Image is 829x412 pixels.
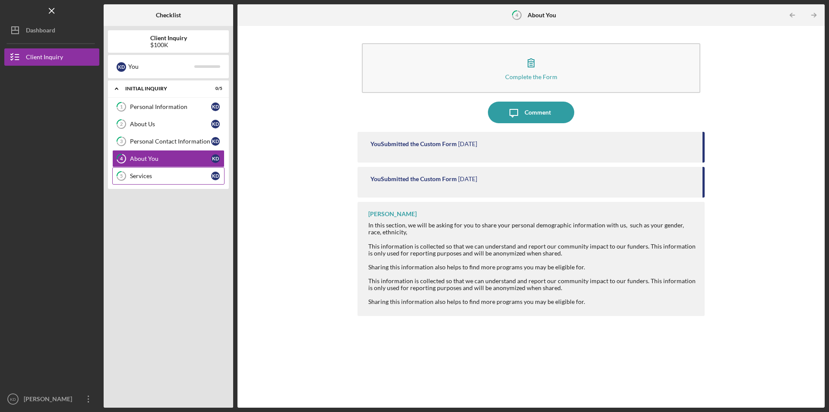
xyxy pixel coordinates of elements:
[112,167,225,185] a: 5ServicesKD
[112,98,225,115] a: 1Personal InformationKD
[156,12,181,19] b: Checklist
[488,102,574,123] button: Comment
[525,102,551,123] div: Comment
[368,298,696,305] div: Sharing this information also helps to find more programs you may be eligible for.
[528,12,556,19] b: About You
[211,172,220,180] div: K D
[516,12,519,18] tspan: 4
[120,121,123,127] tspan: 2
[4,390,99,408] button: KD[PERSON_NAME] [PERSON_NAME]
[368,243,696,257] div: This information is collected so that we can understand and report our community impact to our fu...
[130,121,211,128] div: About Us
[26,48,63,68] div: Client Inquiry
[368,278,696,291] div: This information is collected so that we can understand and report our community impact to our fu...
[120,139,123,144] tspan: 3
[362,43,700,93] button: Complete the Form
[458,176,477,182] time: 2025-09-02 19:49
[120,104,123,110] tspan: 1
[130,103,211,110] div: Personal Information
[4,22,99,39] button: Dashboard
[4,48,99,66] button: Client Inquiry
[26,22,55,41] div: Dashboard
[458,141,477,147] time: 2025-09-02 19:53
[368,211,417,217] div: [PERSON_NAME]
[368,264,696,271] div: Sharing this information also helps to find more programs you may be eligible for.
[207,86,222,91] div: 0 / 5
[370,141,457,147] div: You Submitted the Custom Form
[112,115,225,133] a: 2About UsKD
[505,73,557,80] div: Complete the Form
[150,35,187,42] b: Client Inquiry
[117,62,126,72] div: K D
[120,173,123,179] tspan: 5
[211,102,220,111] div: K D
[10,397,16,402] text: KD
[370,176,457,182] div: You Submitted the Custom Form
[112,150,225,167] a: 4About YouKD
[211,137,220,146] div: K D
[125,86,201,91] div: Initial Inquiry
[130,172,211,179] div: Services
[120,156,123,162] tspan: 4
[130,138,211,145] div: Personal Contact Information
[368,222,696,236] div: In this section, we will be asking for you to share your personal demographic information with us...
[130,155,211,162] div: About You
[150,42,187,48] div: $100K
[211,154,220,163] div: K D
[112,133,225,150] a: 3Personal Contact InformationKD
[211,120,220,128] div: K D
[128,59,194,74] div: You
